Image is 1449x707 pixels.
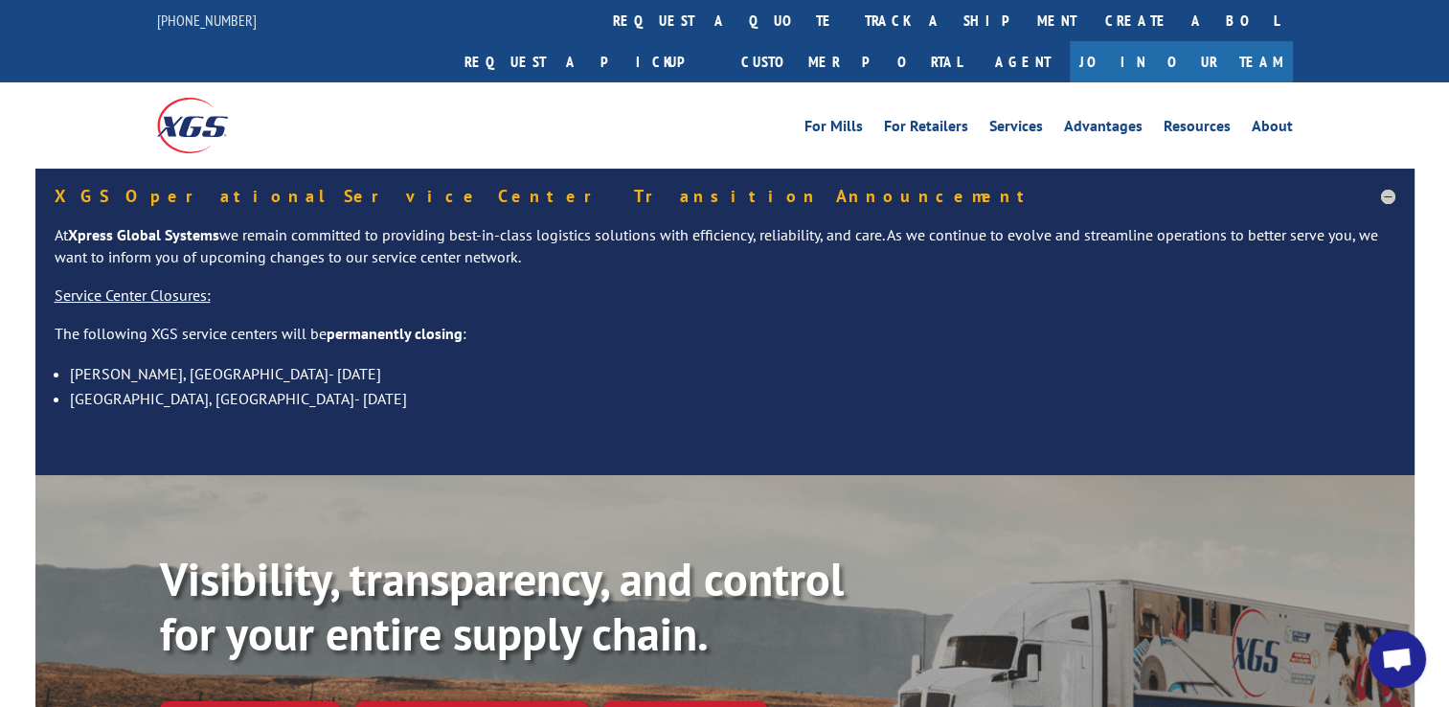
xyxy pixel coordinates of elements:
strong: Xpress Global Systems [68,225,219,244]
h5: XGS Operational Service Center Transition Announcement [55,188,1395,205]
a: Agent [976,41,1070,82]
a: Open chat [1369,630,1426,688]
u: Service Center Closures: [55,285,211,305]
a: Advantages [1064,119,1143,140]
li: [PERSON_NAME], [GEOGRAPHIC_DATA]- [DATE] [70,361,1395,386]
a: Resources [1164,119,1231,140]
a: Request a pickup [450,41,727,82]
a: [PHONE_NUMBER] [157,11,257,30]
p: At we remain committed to providing best-in-class logistics solutions with efficiency, reliabilit... [55,224,1395,285]
p: The following XGS service centers will be : [55,323,1395,361]
b: Visibility, transparency, and control for your entire supply chain. [160,549,844,664]
a: Services [989,119,1043,140]
a: For Mills [804,119,863,140]
li: [GEOGRAPHIC_DATA], [GEOGRAPHIC_DATA]- [DATE] [70,386,1395,411]
strong: permanently closing [327,324,463,343]
a: Join Our Team [1070,41,1293,82]
a: About [1252,119,1293,140]
a: For Retailers [884,119,968,140]
a: Customer Portal [727,41,976,82]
